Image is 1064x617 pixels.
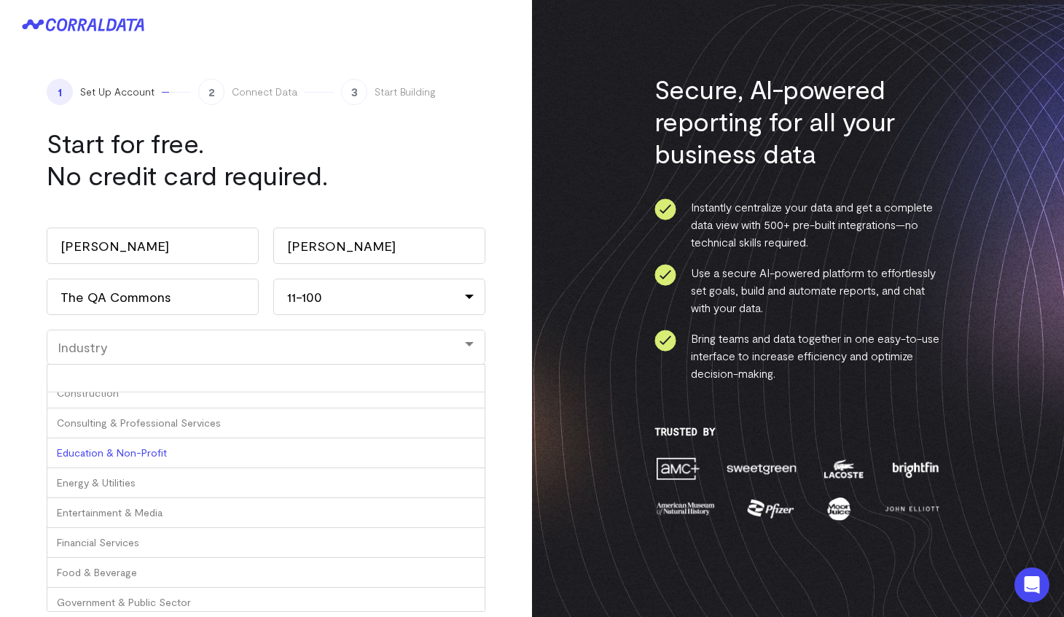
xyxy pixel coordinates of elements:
[47,558,485,588] div: Food & Beverage
[47,468,485,498] div: Energy & Utilities
[47,79,73,105] span: 1
[47,279,259,315] input: Company Name
[273,279,485,315] div: 11-100
[341,79,367,105] span: 3
[47,498,485,528] div: Entertainment & Media
[375,85,436,99] span: Start Building
[232,85,297,99] span: Connect Data
[1014,567,1049,602] div: Open Intercom Messenger
[654,330,942,382] li: Bring teams and data together in one easy-to-use interface to increase efficiency and optimize de...
[47,228,259,264] input: First Name
[654,198,942,251] li: Instantly centralize your data and get a complete data view with 500+ pre-built integrations—no t...
[47,365,485,392] input: Industry
[47,438,485,468] div: Education & Non-Profit
[47,528,485,558] div: Financial Services
[654,73,942,169] h3: Secure, AI-powered reporting for all your business data
[47,127,426,191] h1: Start for free. No credit card required.
[47,408,485,438] div: Consulting & Professional Services
[80,85,154,99] span: Set Up Account
[58,339,474,355] div: Industry
[273,228,485,264] input: Last Name
[654,264,942,317] li: Use a secure AI-powered platform to effortlessly set goals, build and automate reports, and chat ...
[198,79,224,105] span: 2
[654,426,942,438] h3: Trusted By
[47,379,485,408] div: Construction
